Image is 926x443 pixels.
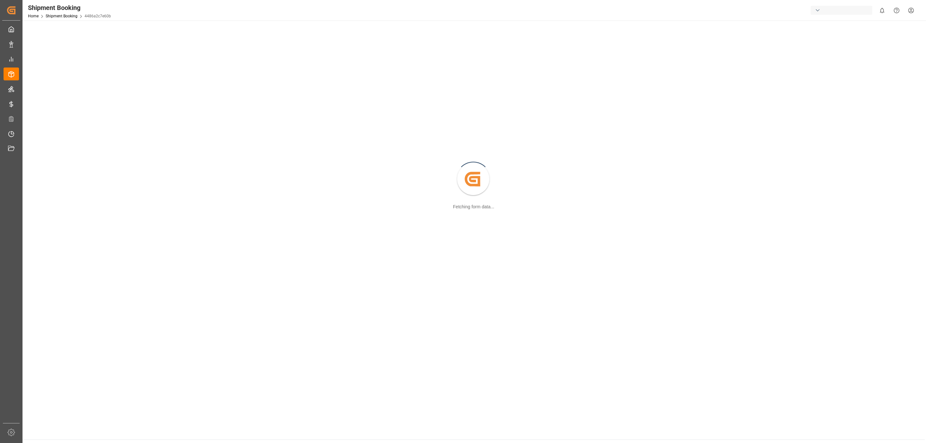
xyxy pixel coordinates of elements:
[453,203,494,210] div: Fetching form data...
[28,14,39,18] a: Home
[28,3,111,13] div: Shipment Booking
[889,3,904,18] button: Help Center
[46,14,77,18] a: Shipment Booking
[875,3,889,18] button: show 0 new notifications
